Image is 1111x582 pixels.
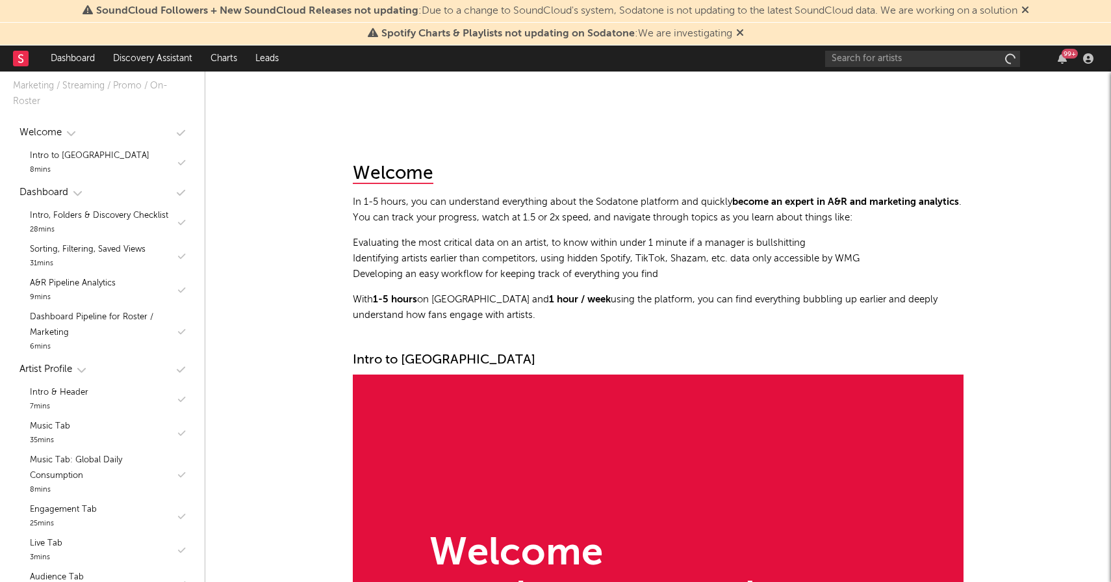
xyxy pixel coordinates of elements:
[96,6,418,16] span: SoundCloud Followers + New SoundCloud Releases not updating
[96,6,1017,16] span: : Due to a change to SoundCloud's system, Sodatone is not updating to the latest SoundCloud data....
[19,362,72,377] div: Artist Profile
[30,164,149,177] div: 8 mins
[30,385,88,401] div: Intro & Header
[13,78,192,109] div: Marketing / Streaming / Promo / On-Roster
[30,291,116,304] div: 9 mins
[30,148,149,164] div: Intro to [GEOGRAPHIC_DATA]
[30,551,62,564] div: 3 mins
[353,235,964,251] li: Evaluating the most critical data on an artist, to know within under 1 minute if a manager is bul...
[353,292,964,323] p: With on [GEOGRAPHIC_DATA] and using the platform, you can find everything bubbling up earlier and...
[19,185,68,200] div: Dashboard
[1021,6,1029,16] span: Dismiss
[30,224,168,237] div: 28 mins
[30,419,70,434] div: Music Tab
[30,453,175,484] div: Music Tab: Global Daily Consumption
[30,401,88,414] div: 7 mins
[381,29,732,39] span: : We are investigating
[30,536,62,551] div: Live Tab
[30,208,168,224] div: Intro, Folders & Discovery Checklist
[373,295,417,304] strong: 1-5 hours
[381,29,635,39] span: Spotify Charts & Playlists not updating on Sodatone
[353,165,433,184] div: Welcome
[19,125,62,140] div: Welcome
[353,251,964,267] li: Identifying artists earlier than competitors, using hidden Spotify, TikTok, Shazam, etc. data onl...
[30,518,97,531] div: 25 mins
[353,352,964,368] div: Intro to [GEOGRAPHIC_DATA]
[30,434,70,447] div: 35 mins
[1058,53,1067,64] button: 99+
[201,46,246,72] a: Charts
[429,535,754,574] div: Welcome
[30,310,175,341] div: Dashboard Pipeline for Roster / Marketing
[30,502,97,518] div: Engagement Tab
[353,267,964,282] li: Developing an easy workflow for keeping track of everything you find
[732,197,959,207] strong: become an expert in A&R and marketing analytics
[42,46,104,72] a: Dashboard
[353,194,964,226] p: In 1-5 hours, you can understand everything about the Sodatone platform and quickly . You can tra...
[246,46,288,72] a: Leads
[30,276,116,291] div: A&R Pipeline Analytics
[30,341,175,354] div: 6 mins
[549,295,611,304] strong: 1 hour / week
[825,51,1020,67] input: Search for artists
[30,242,146,258] div: Sorting, Filtering, Saved Views
[104,46,201,72] a: Discovery Assistant
[30,258,146,271] div: 31 mins
[1062,49,1078,59] div: 99 +
[30,484,175,497] div: 8 mins
[736,29,744,39] span: Dismiss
